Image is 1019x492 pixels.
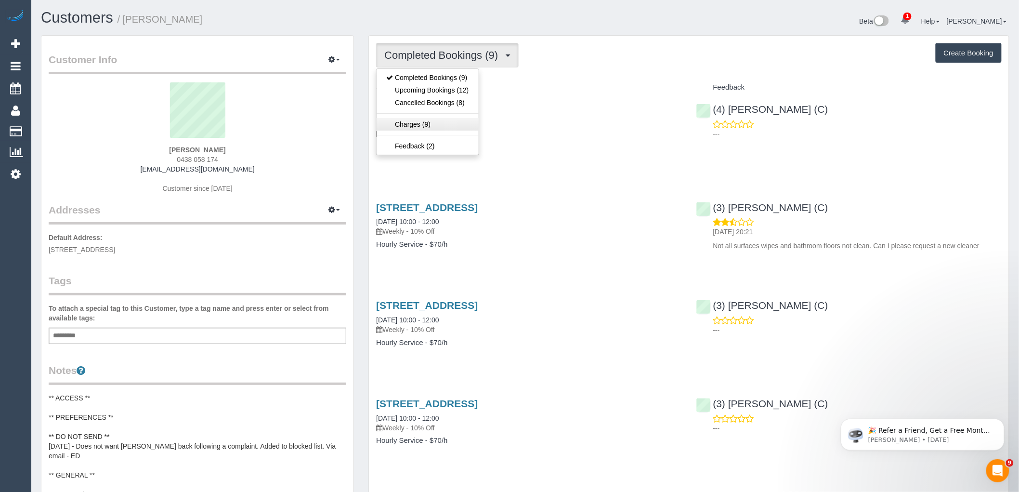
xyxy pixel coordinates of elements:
span: 🎉 Refer a Friend, Get a Free Month! 🎉 Love Automaid? Share the love! When you refer a friend who ... [42,28,165,132]
iframe: Intercom notifications message [826,399,1019,466]
a: [STREET_ADDRESS] [376,398,478,409]
p: --- [713,424,1002,433]
legend: Tags [49,274,346,295]
span: 0438 058 174 [177,156,218,163]
a: Beta [860,17,889,25]
span: [STREET_ADDRESS] [49,246,115,253]
legend: Notes [49,363,346,385]
a: [PERSON_NAME] [947,17,1007,25]
a: [DATE] 10:00 - 12:00 [376,218,439,226]
h4: Hourly Service - $70/h [376,339,681,347]
span: 9 [1006,459,1014,467]
a: (3) [PERSON_NAME] (C) [696,300,828,311]
a: (3) [PERSON_NAME] (C) [696,202,828,213]
iframe: Intercom live chat [986,459,1009,482]
span: Completed Bookings (9) [384,49,503,61]
h4: Service [376,83,681,92]
a: [EMAIL_ADDRESS][DOMAIN_NAME] [141,165,255,173]
a: (4) [PERSON_NAME] (C) [696,104,828,115]
p: Weekly - 10% Off [376,423,681,433]
a: [STREET_ADDRESS] [376,300,478,311]
strong: [PERSON_NAME] [169,146,225,154]
h4: Hourly Service - $70/h [376,240,681,249]
a: [STREET_ADDRESS] [376,202,478,213]
label: Default Address: [49,233,103,242]
img: Automaid Logo [6,10,25,23]
img: New interface [873,15,889,28]
span: Customer since [DATE] [163,185,233,192]
span: 1 [903,13,912,20]
p: --- [713,129,1002,139]
legend: Customer Info [49,53,346,74]
a: Upcoming Bookings (12) [377,84,478,96]
button: Completed Bookings (9) [376,43,519,67]
p: [DATE] 20:21 [713,227,1002,237]
a: Customers [41,9,113,26]
a: Completed Bookings (9) [377,71,478,84]
p: --- [713,325,1002,335]
a: [DATE] 10:00 - 12:00 [376,414,439,422]
a: Help [921,17,940,25]
a: 1 [896,10,914,31]
label: To attach a special tag to this Customer, type a tag name and press enter or select from availabl... [49,304,346,323]
h4: Hourly Service - $70/h [376,437,681,445]
small: / [PERSON_NAME] [118,14,203,25]
p: Message from Ellie, sent 2d ago [42,37,166,46]
p: Weekly - 10% Off [376,226,681,236]
p: Not all surfaces wipes and bathroom floors not clean. Can I please request a new cleaner [713,241,1002,251]
a: Cancelled Bookings (8) [377,96,478,109]
a: [DATE] 10:00 - 12:00 [376,316,439,324]
p: Weekly - 10% Off [376,325,681,334]
a: Charges (9) [377,118,478,131]
h4: Feedback [696,83,1002,92]
a: Feedback (2) [377,140,478,152]
h4: Hourly Service - $70/h [376,142,681,150]
button: Create Booking [936,43,1002,63]
a: (3) [PERSON_NAME] (C) [696,398,828,409]
p: Weekly - 10% Off [376,129,681,138]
